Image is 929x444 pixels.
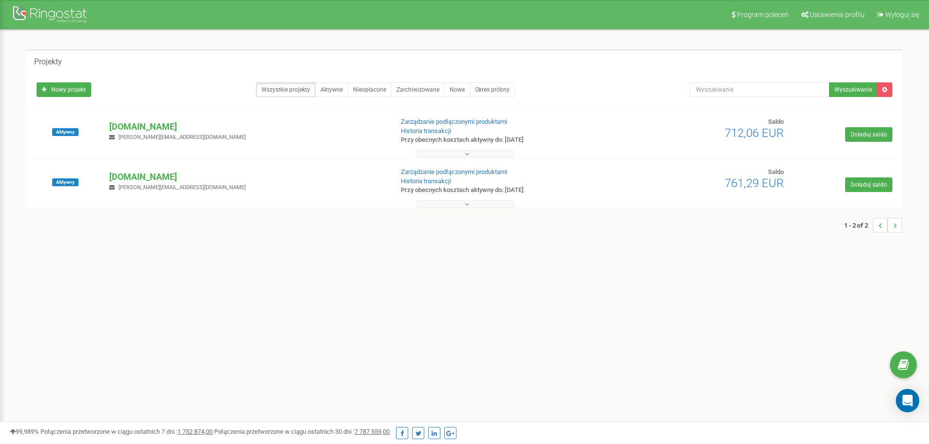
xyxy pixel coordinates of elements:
a: Historia transakcji [401,127,451,135]
input: Wyszukiwanie [690,82,830,97]
span: Aktywny [52,128,79,136]
span: 761,29 EUR [725,176,784,190]
span: Program poleceń [737,11,789,19]
div: Open Intercom Messenger [896,389,919,412]
h5: Projekty [34,58,62,66]
a: Doładuj saldo [845,177,892,192]
u: 1 752 874,00 [178,428,213,435]
a: Nowe [444,82,470,97]
a: Nowy projekt [37,82,91,97]
a: Zarządzanie podłączonymi produktami [401,118,507,125]
span: 1 - 2 of 2 [844,218,873,232]
a: Doładuj saldo [845,127,892,142]
a: Zarządzanie podłączonymi produktami [401,168,507,175]
span: Ustawienia profilu [810,11,865,19]
p: Przy obecnych kosztach aktywny do: [DATE] [401,135,604,145]
a: Zarchiwizowane [391,82,445,97]
a: Aktywne [315,82,348,97]
p: Przy obecnych kosztach aktywny do: [DATE] [401,186,604,195]
p: [DOMAIN_NAME] [109,171,385,183]
span: Wyloguj się [885,11,919,19]
a: Nieopłacone [348,82,392,97]
nav: ... [844,208,902,242]
span: 99,989% [10,428,39,435]
span: Połączenia przetworzone w ciągu ostatnich 7 dni : [40,428,213,435]
a: Okres próbny [470,82,515,97]
a: Wszystkie projekty [256,82,316,97]
span: Połączenia przetworzone w ciągu ostatnich 30 dni : [214,428,390,435]
span: Saldo [768,118,784,125]
a: Historia transakcji [401,177,451,185]
span: Aktywny [52,178,79,186]
span: 712,06 EUR [725,126,784,140]
span: Saldo [768,168,784,175]
u: 7 787 559,00 [355,428,390,435]
span: [PERSON_NAME][EMAIL_ADDRESS][DOMAIN_NAME] [119,184,246,191]
p: [DOMAIN_NAME] [109,120,385,133]
button: Wyszukiwanie [829,82,877,97]
span: [PERSON_NAME][EMAIL_ADDRESS][DOMAIN_NAME] [119,134,246,140]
